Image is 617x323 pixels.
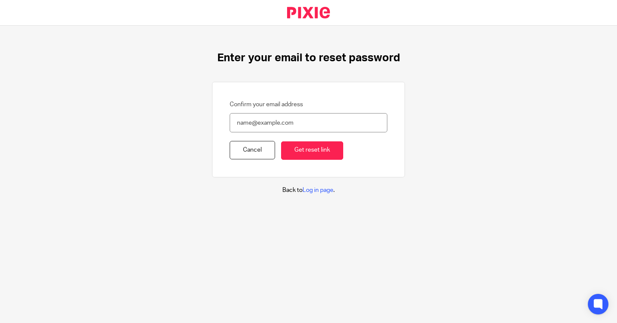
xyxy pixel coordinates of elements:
p: Back to . [282,186,335,194]
h1: Enter your email to reset password [217,51,400,65]
a: Cancel [230,141,275,159]
a: Log in page [303,187,333,193]
input: name@example.com [230,113,387,132]
label: Confirm your email address [230,100,303,109]
input: Get reset link [281,141,343,160]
